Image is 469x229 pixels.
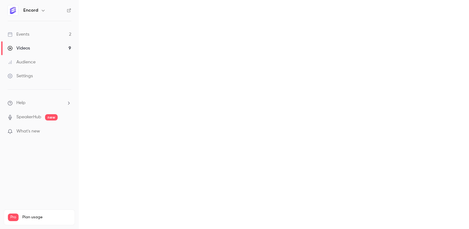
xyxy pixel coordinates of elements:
[8,5,18,15] img: Encord
[8,45,30,51] div: Videos
[16,100,26,106] span: Help
[8,214,19,221] span: Pro
[16,114,41,120] a: SpeakerHub
[8,100,71,106] li: help-dropdown-opener
[8,31,29,38] div: Events
[16,128,40,135] span: What's new
[45,114,58,120] span: new
[8,73,33,79] div: Settings
[23,7,38,14] h6: Encord
[22,215,71,220] span: Plan usage
[8,59,36,65] div: Audience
